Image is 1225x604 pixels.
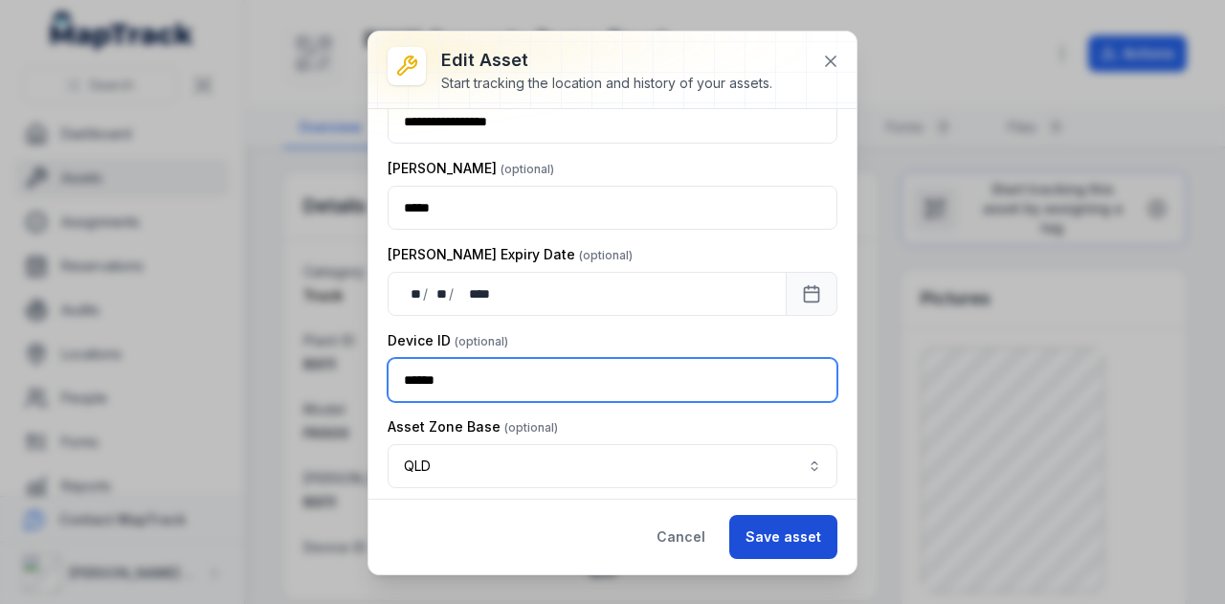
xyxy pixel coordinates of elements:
[640,515,722,559] button: Cancel
[388,159,554,178] label: [PERSON_NAME]
[404,284,423,303] div: day,
[786,272,837,316] button: Calendar
[456,284,492,303] div: year,
[441,47,772,74] h3: Edit asset
[388,444,837,488] button: QLD
[729,515,837,559] button: Save asset
[430,284,449,303] div: month,
[388,245,633,264] label: [PERSON_NAME] Expiry Date
[423,284,430,303] div: /
[449,284,456,303] div: /
[441,74,772,93] div: Start tracking the location and history of your assets.
[388,331,508,350] label: Device ID
[388,417,558,436] label: Asset Zone Base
